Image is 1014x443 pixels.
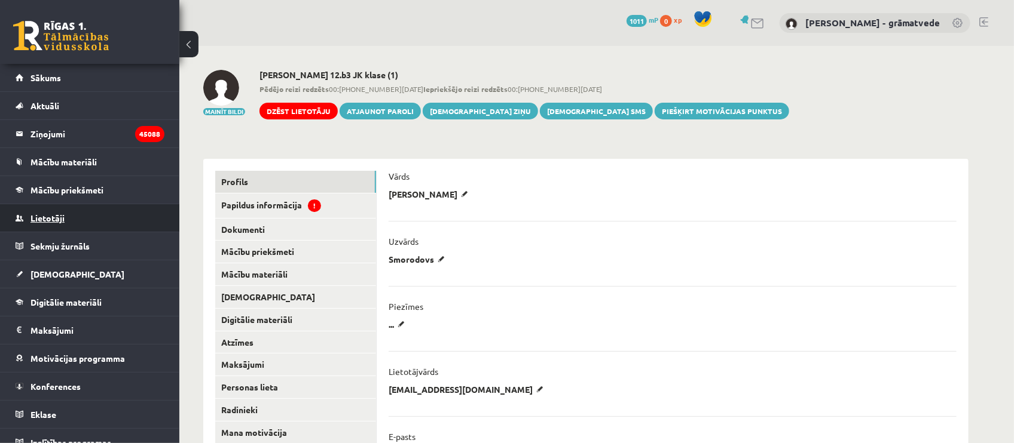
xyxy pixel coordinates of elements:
span: Konferences [30,381,81,392]
a: Mācību materiāli [215,263,376,285]
a: Konferences [16,373,164,400]
span: Motivācijas programma [30,353,125,364]
p: ... [389,319,409,330]
span: Aktuāli [30,100,59,111]
a: Atzīmes [215,331,376,353]
p: [PERSON_NAME] [389,189,472,199]
p: E-pasts [389,431,416,442]
span: 1011 [627,15,647,27]
a: Mācību materiāli [16,148,164,176]
span: xp [674,15,682,24]
p: [EMAIL_ADDRESS][DOMAIN_NAME] [389,384,548,395]
a: Mācību priekšmeti [16,176,164,204]
p: Uzvārds [389,236,419,247]
span: Eklase [30,409,56,420]
span: Lietotāji [30,213,65,223]
i: 45088 [135,126,164,142]
a: Personas lieta [215,376,376,398]
p: Vārds [389,171,410,181]
span: mP [649,15,658,24]
h2: [PERSON_NAME] 12.b3 JK klase (1) [259,70,789,80]
img: Georgijs Smorodovs [203,70,239,106]
span: Digitālie materiāli [30,297,102,307]
a: Mācību priekšmeti [215,241,376,263]
p: Lietotājvārds [389,366,438,377]
span: Sākums [30,72,61,83]
a: [DEMOGRAPHIC_DATA] [16,260,164,288]
a: 1011 mP [627,15,658,24]
a: Rīgas 1. Tālmācības vidusskola [13,21,109,51]
span: Mācību materiāli [30,156,97,167]
a: Dzēst lietotāju [259,103,338,119]
a: [DEMOGRAPHIC_DATA] ziņu [423,103,538,119]
legend: Maksājumi [30,316,164,344]
a: Ziņojumi45088 [16,120,164,147]
a: Lietotāji [16,204,164,232]
a: Piešķirt motivācijas punktus [655,103,789,119]
a: Eklase [16,401,164,428]
a: [DEMOGRAPHIC_DATA] SMS [540,103,653,119]
img: Antra Sondore - grāmatvede [786,18,798,30]
p: Smorodovs [389,254,449,264]
span: Mācību priekšmeti [30,184,103,195]
a: Digitālie materiāli [215,309,376,331]
p: Piezīmes [389,301,423,312]
span: 0 [660,15,672,27]
a: [DEMOGRAPHIC_DATA] [215,286,376,308]
a: Dokumenti [215,219,376,241]
b: Iepriekšējo reizi redzēts [423,84,508,94]
span: Sekmju žurnāls [30,241,90,251]
a: Aktuāli [16,92,164,119]
legend: Ziņojumi [30,120,164,147]
span: 00:[PHONE_NUMBER][DATE] 00:[PHONE_NUMBER][DATE] [259,84,789,94]
button: Mainīt bildi [203,108,245,115]
a: 0 xp [660,15,688,24]
a: Profils [215,171,376,193]
span: [DEMOGRAPHIC_DATA] [30,269,124,279]
span: ! [308,199,321,212]
a: Maksājumi [215,353,376,376]
a: Sākums [16,64,164,91]
a: Maksājumi [16,316,164,344]
a: Papildus informācija! [215,193,376,218]
a: Atjaunot paroli [340,103,421,119]
a: Radinieki [215,399,376,421]
b: Pēdējo reizi redzēts [259,84,329,94]
a: Sekmju žurnāls [16,232,164,260]
a: Digitālie materiāli [16,288,164,316]
a: Motivācijas programma [16,344,164,372]
a: [PERSON_NAME] - grāmatvede [805,17,940,29]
